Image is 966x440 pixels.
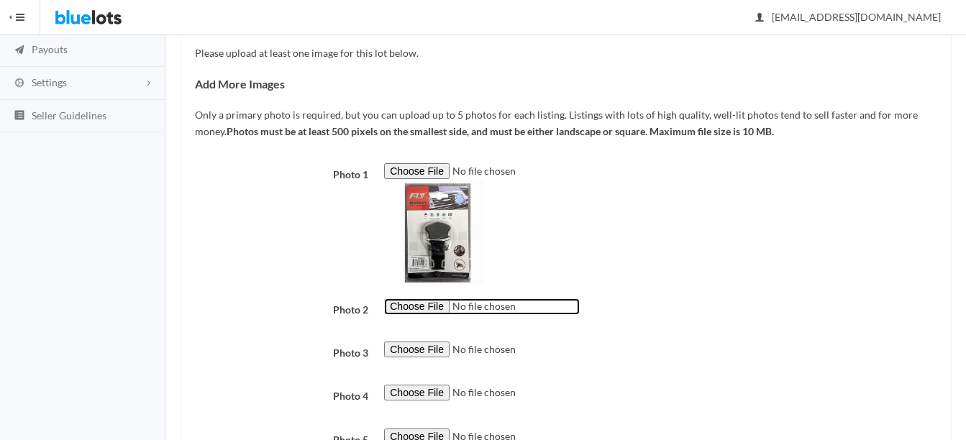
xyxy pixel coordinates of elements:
span: Seller Guidelines [32,109,106,122]
img: 9k= [384,180,492,288]
ion-icon: paper plane [12,44,27,58]
span: Settings [32,76,67,88]
ion-icon: list box [12,109,27,123]
h4: Add More Images [195,78,937,91]
ion-icon: cog [12,77,27,91]
label: Photo 1 [187,163,376,183]
span: Payouts [32,43,68,55]
p: Only a primary photo is required, but you can upload up to 5 photos for each listing. Listings wi... [195,107,937,139]
ion-icon: person [752,12,767,25]
span: [EMAIL_ADDRESS][DOMAIN_NAME] [756,11,941,23]
b: Photos must be at least 500 pixels on the smallest side, and must be either landscape or square. ... [227,125,774,137]
label: Photo 3 [187,342,376,362]
label: Photo 4 [187,385,376,405]
label: Photo 2 [187,298,376,318]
